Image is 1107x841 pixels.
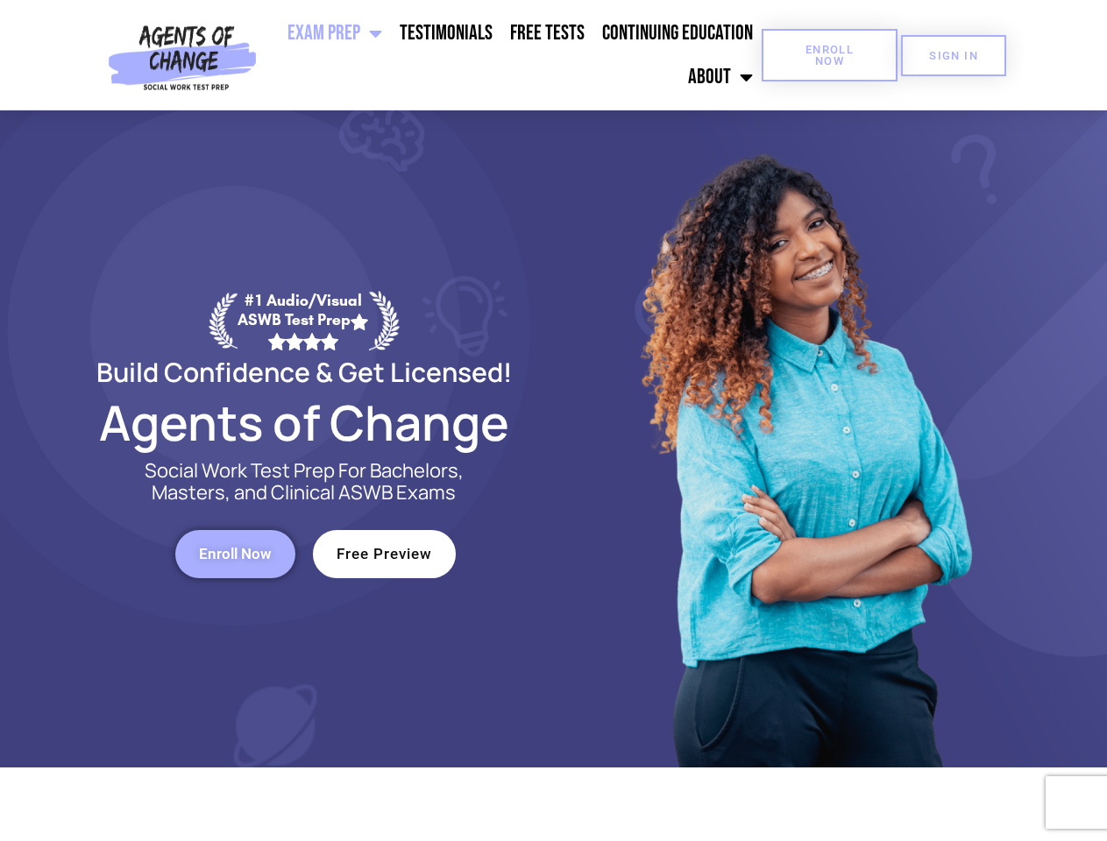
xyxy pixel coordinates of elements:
span: Enroll Now [199,547,272,562]
span: Enroll Now [790,44,869,67]
a: Testimonials [391,11,501,55]
a: Free Tests [501,11,593,55]
img: Website Image 1 (1) [628,110,979,767]
a: Enroll Now [762,29,898,81]
span: SIGN IN [929,50,978,61]
a: Exam Prep [279,11,391,55]
a: Free Preview [313,530,456,578]
a: Enroll Now [175,530,295,578]
nav: Menu [264,11,762,99]
span: Free Preview [337,547,432,562]
a: About [679,55,762,99]
h2: Agents of Change [54,402,554,442]
a: SIGN IN [901,35,1006,76]
div: #1 Audio/Visual ASWB Test Prep [238,291,369,350]
p: Social Work Test Prep For Bachelors, Masters, and Clinical ASWB Exams [124,460,484,504]
h2: Build Confidence & Get Licensed! [54,359,554,385]
a: Continuing Education [593,11,762,55]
